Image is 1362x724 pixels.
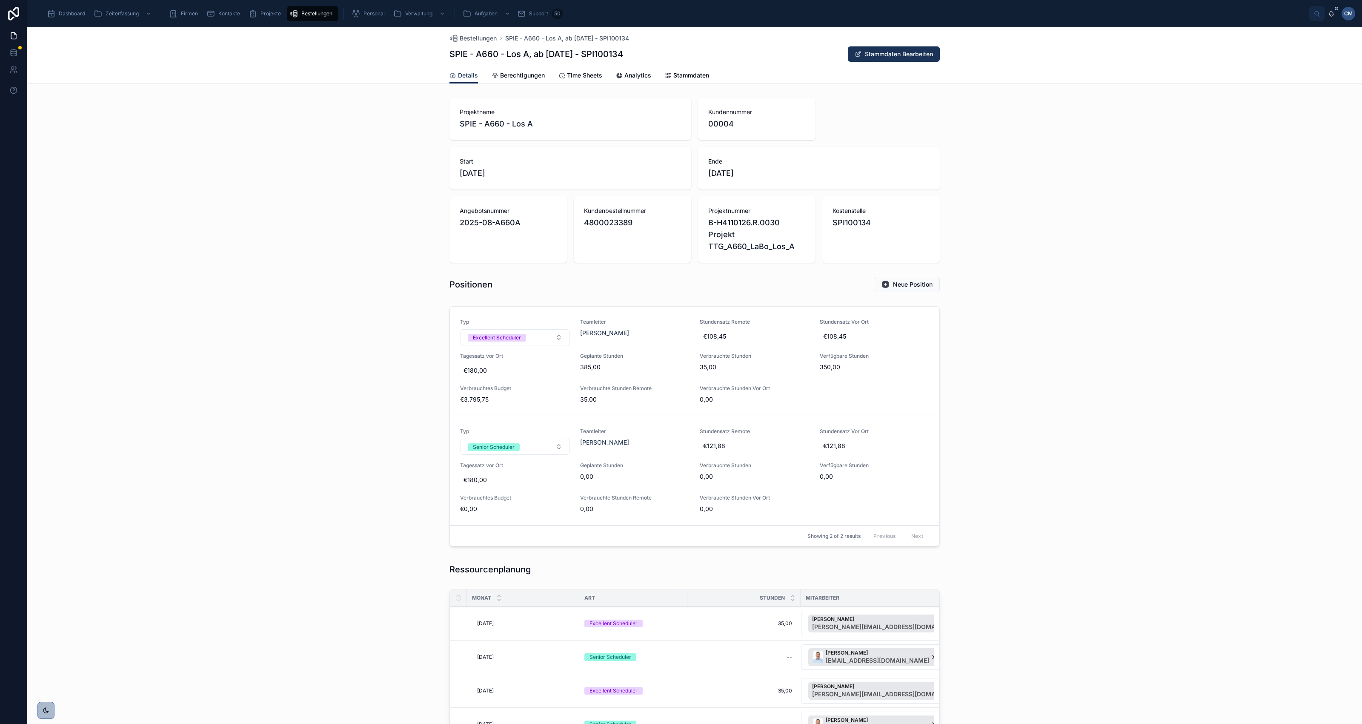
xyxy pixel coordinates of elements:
a: -- [692,650,795,664]
span: 0,00 [700,472,810,481]
button: Select Button [461,329,569,345]
span: Teamleiter [580,319,690,325]
span: 35,00 [580,395,690,404]
a: Aufgaben [460,6,515,21]
span: Stundensatz Vor Ort [820,319,930,325]
a: Zeiterfassung [91,6,156,21]
a: Analytics [616,68,651,85]
a: [PERSON_NAME] [580,329,629,337]
a: Details [449,68,478,84]
span: [PERSON_NAME] [826,649,929,656]
span: Tagessatz vor Ort [460,353,570,359]
span: Typ [460,319,570,325]
span: Verbrauchte Stunden [700,353,810,359]
a: SPIE - A660 - Los A, ab [DATE] - SPI100134 [505,34,629,43]
span: Mitarbeiter [806,595,839,601]
span: €180,00 [464,476,567,484]
a: [PERSON_NAME] [580,438,629,447]
span: B-H4110126.R.0030 Projekt TTG_A660_LaBo_Los_A [708,217,805,253]
span: Verbrauchtes Budget [460,494,570,501]
div: Senior Scheduler [589,653,631,661]
span: 0,00 [580,505,690,513]
span: Stundensatz Vor Ort [820,428,930,435]
span: [PERSON_NAME][EMAIL_ADDRESS][DOMAIN_NAME] [812,623,948,631]
a: 35,00 [692,684,795,698]
span: Bestellungen [460,34,497,43]
span: €180,00 [464,366,567,375]
span: Details [458,71,478,80]
span: €108,45 [823,332,926,341]
span: [DATE] [460,167,681,179]
span: Kostenstelle [833,207,930,215]
span: Showing 2 of 2 results [807,533,861,540]
span: €121,88 [823,442,926,450]
span: €121,88 [703,442,806,450]
span: Kundennummer [708,108,805,116]
span: Verwaltung [405,10,432,17]
span: [PERSON_NAME] [812,616,948,623]
h1: SPIE - A660 - Los A, ab [DATE] - SPI100134 [449,48,623,60]
span: Kontakte [218,10,240,17]
a: Senior Scheduler [584,653,682,661]
span: 350,00 [820,363,930,371]
span: Stunden [760,595,785,601]
span: €3.795,75 [460,395,570,404]
span: 0,00 [700,395,810,404]
span: [DATE] [477,620,494,627]
button: Select Button [801,644,951,670]
span: Verfügbare Stunden [820,353,930,359]
span: Projektname [460,108,681,116]
a: Stammdaten [665,68,709,85]
button: Unselect 26 [808,682,961,700]
a: Excellent Scheduler [584,687,682,695]
span: Verfügbare Stunden [820,462,930,469]
a: Verwaltung [391,6,449,21]
a: Berechtigungen [492,68,545,85]
span: Dashboard [59,10,85,17]
button: Select Button [801,611,951,636]
span: Projektnummer [708,207,805,215]
span: Support [529,10,548,17]
button: Unselect 26 [808,615,961,632]
div: 50 [552,9,563,19]
span: €0,00 [460,505,570,513]
a: Time Sheets [558,68,602,85]
span: Geplante Stunden [580,462,690,469]
span: Verbrauchte Stunden Vor Ort [700,494,810,501]
button: Select Button [801,678,951,704]
span: Personal [363,10,385,17]
span: Verbrauchtes Budget [460,385,570,392]
span: Time Sheets [567,71,602,80]
a: Kontakte [204,6,246,21]
span: 0,00 [700,505,810,513]
span: Neue Position [893,280,933,289]
button: Stammdaten Bearbeiten [848,46,940,62]
span: [DATE] [477,654,494,661]
span: 0,00 [820,472,930,481]
h1: Ressourcenplanung [449,563,531,575]
a: Excellent Scheduler [584,620,682,627]
span: Tagessatz vor Ort [460,462,570,469]
a: Projekte [246,6,287,21]
span: 385,00 [580,363,690,371]
span: Stundensatz Remote [700,319,810,325]
span: Verbrauchte Stunden [700,462,810,469]
span: 4800023389 [584,217,681,229]
span: Typ [460,428,570,435]
span: Teamleiter [580,428,690,435]
span: 35,00 [700,363,810,371]
div: scrollable content [41,4,1309,23]
span: [DATE] [477,687,494,694]
button: Neue Position [874,277,940,292]
h1: Positionen [449,279,492,290]
span: Verbrauchte Stunden Remote [580,494,690,501]
a: [DATE] [477,620,574,627]
span: Zeiterfassung [106,10,139,17]
span: Angebotsnummer [460,207,557,215]
span: 2025-08-A660A [460,217,557,229]
div: Excellent Scheduler [589,687,638,695]
div: Excellent Scheduler [473,334,521,342]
